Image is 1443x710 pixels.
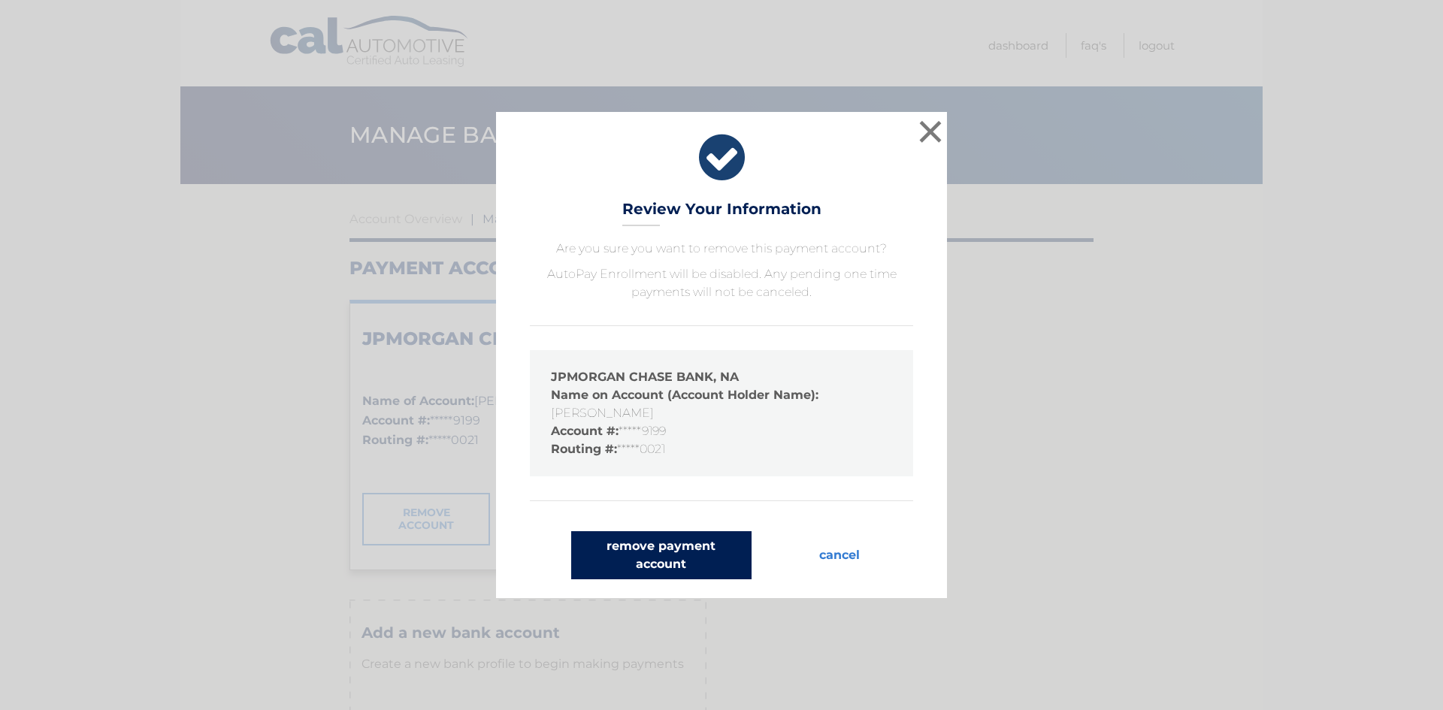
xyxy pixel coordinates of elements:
button: × [915,116,945,147]
p: Are you sure you want to remove this payment account? [530,240,913,258]
p: AutoPay Enrollment will be disabled. Any pending one time payments will not be canceled. [530,265,913,301]
h3: Review Your Information [622,200,821,226]
strong: JPMORGAN CHASE BANK, NA [551,370,739,384]
strong: Routing #: [551,442,617,456]
button: remove payment account [571,531,752,579]
strong: Account #: [551,424,619,438]
strong: Name on Account (Account Holder Name): [551,388,818,402]
button: cancel [807,531,872,579]
li: [PERSON_NAME] [551,386,892,422]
